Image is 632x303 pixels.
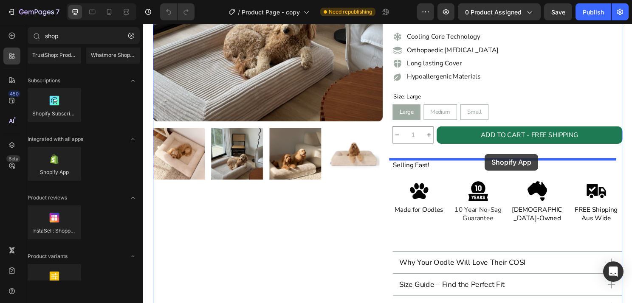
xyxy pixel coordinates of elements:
[238,8,240,17] span: /
[603,261,624,282] div: Open Intercom Messenger
[544,3,572,20] button: Save
[28,27,140,44] input: Search Shopify Apps
[329,8,372,16] span: Need republishing
[126,191,140,205] span: Toggle open
[56,7,59,17] p: 7
[551,8,565,16] span: Save
[242,8,300,17] span: Product Page - copy
[576,3,611,20] button: Publish
[8,90,20,97] div: 450
[143,24,632,303] iframe: Design area
[458,3,541,20] button: 0 product assigned
[28,252,68,260] span: Product variants
[583,8,604,17] div: Publish
[126,74,140,87] span: Toggle open
[126,250,140,263] span: Toggle open
[160,3,195,20] div: Undo/Redo
[28,135,83,143] span: Integrated with all apps
[28,77,60,84] span: Subscriptions
[3,3,63,20] button: 7
[28,194,67,202] span: Product reviews
[6,155,20,162] div: Beta
[126,132,140,146] span: Toggle open
[465,8,522,17] span: 0 product assigned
